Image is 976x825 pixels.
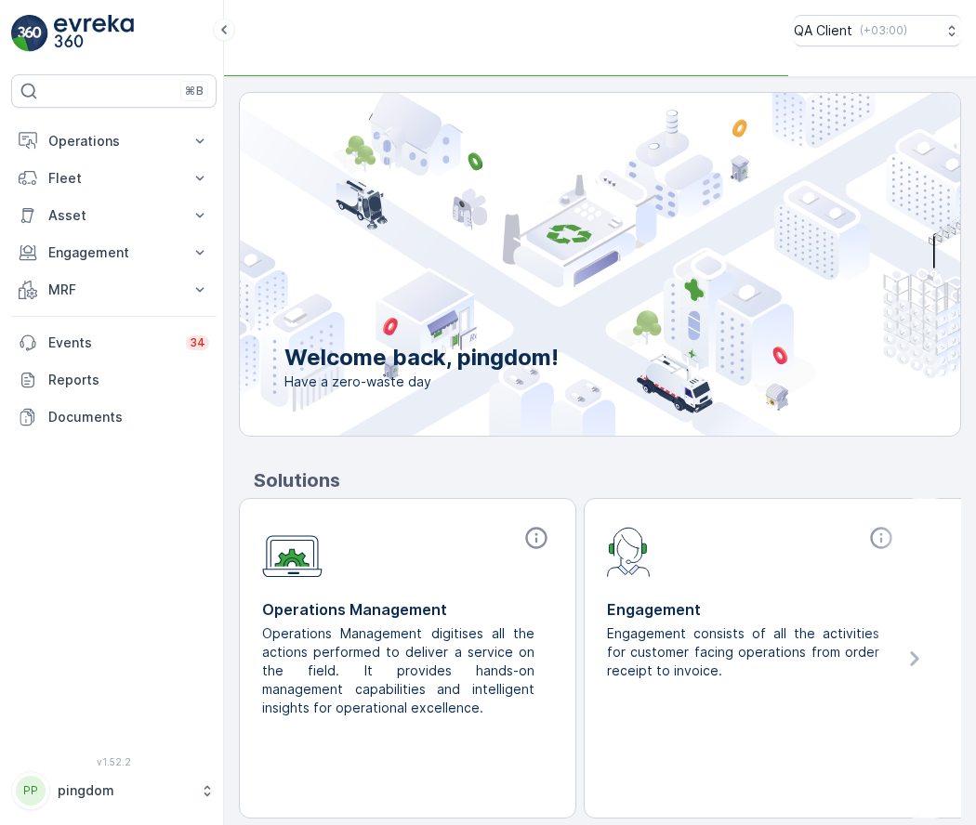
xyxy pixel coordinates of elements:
button: QA Client(+03:00) [794,15,961,46]
button: PPpingdom [11,771,217,810]
p: ⌘B [185,84,204,98]
p: Asset [48,206,179,225]
button: Fleet [11,160,217,197]
p: Welcome back, pingdom! [284,343,559,373]
p: Engagement [607,598,898,621]
p: Fleet [48,169,179,188]
a: Reports [11,361,217,399]
div: PP [16,776,46,805]
p: Operations [48,132,179,151]
p: pingdom [58,781,191,800]
p: MRF [48,281,179,299]
span: Have a zero-waste day [284,373,559,391]
img: logo_light-DOdMpM7g.png [54,15,134,52]
img: module-icon [262,525,323,578]
p: Events [48,334,175,352]
p: Engagement [48,243,179,262]
a: Events34 [11,324,217,361]
img: module-icon [607,525,651,577]
button: MRF [11,271,217,308]
span: v 1.52.2 [11,756,217,767]
button: Asset [11,197,217,234]
img: logo [11,15,48,52]
p: Documents [48,408,209,426]
p: Operations Management [262,598,553,621]
p: QA Client [794,21,852,40]
p: Reports [48,371,209,389]
p: Engagement consists of all the activities for customer facing operations from order receipt to in... [607,624,883,680]
p: ( +03:00 ) [860,23,907,38]
p: Solutions [254,466,961,494]
button: Operations [11,123,217,160]
img: city illustration [156,93,960,436]
p: 34 [190,335,205,350]
p: Operations Management digitises all the actions performed to deliver a service on the field. It p... [262,624,538,717]
a: Documents [11,399,217,436]
button: Engagement [11,234,217,271]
